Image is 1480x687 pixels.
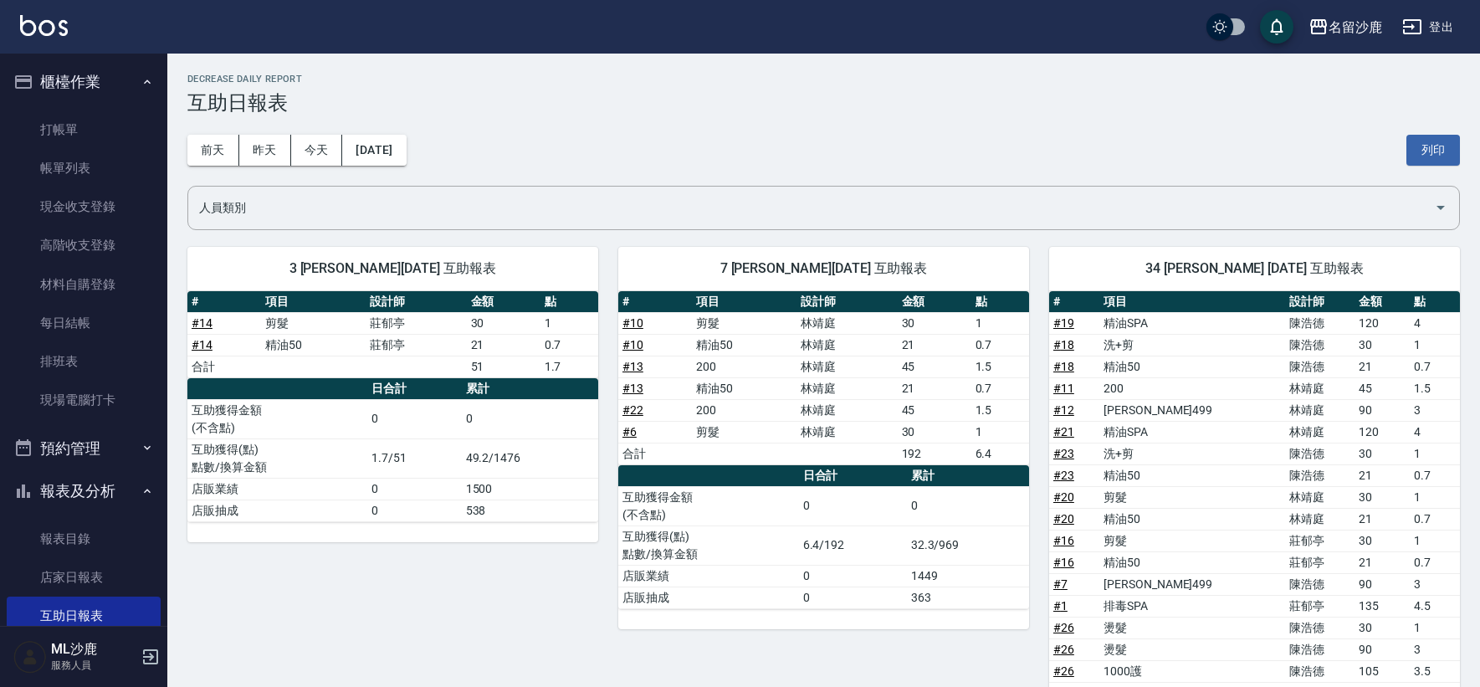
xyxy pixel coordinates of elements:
td: 排毒SPA [1099,595,1285,617]
th: 點 [971,291,1029,313]
td: 30 [1355,443,1410,464]
td: 剪髮 [692,312,796,334]
td: 200 [1099,377,1285,399]
table: a dense table [187,291,598,378]
a: #7 [1053,577,1068,591]
a: #1 [1053,599,1068,613]
td: 4 [1410,312,1460,334]
td: 30 [1355,334,1410,356]
button: 報表及分析 [7,469,161,513]
td: 林靖庭 [1285,399,1354,421]
img: Person [13,640,47,674]
td: 49.2/1476 [462,438,598,478]
button: [DATE] [342,135,406,166]
td: 林靖庭 [1285,421,1354,443]
img: Logo [20,15,68,36]
td: 莊郁亭 [366,334,466,356]
button: save [1260,10,1293,44]
td: 1 [1410,530,1460,551]
span: 7 [PERSON_NAME][DATE] 互助報表 [638,260,1009,277]
a: #14 [192,338,213,351]
td: 1 [1410,486,1460,508]
td: 6.4/192 [799,526,907,565]
td: 精油50 [1099,356,1285,377]
td: 林靖庭 [796,399,897,421]
a: #16 [1053,534,1074,547]
a: #6 [622,425,637,438]
td: 1 [971,312,1029,334]
a: #21 [1053,425,1074,438]
th: 金額 [898,291,971,313]
th: 日合計 [799,465,907,487]
td: 剪髮 [692,421,796,443]
td: 4.5 [1410,595,1460,617]
td: 燙髮 [1099,617,1285,638]
td: 200 [692,356,796,377]
td: 0 [799,565,907,587]
td: 0 [799,587,907,608]
td: 洗+剪 [1099,334,1285,356]
td: 0 [367,500,461,521]
td: 30 [1355,530,1410,551]
td: 莊郁亭 [1285,595,1354,617]
td: 精油50 [1099,508,1285,530]
a: 帳單列表 [7,149,161,187]
a: #18 [1053,338,1074,351]
a: #12 [1053,403,1074,417]
td: 1000護 [1099,660,1285,682]
th: # [1049,291,1099,313]
td: 0 [367,399,461,438]
td: 30 [1355,617,1410,638]
td: 200 [692,399,796,421]
a: 互助日報表 [7,597,161,635]
a: 排班表 [7,342,161,381]
td: 店販業績 [187,478,367,500]
button: 昨天 [239,135,291,166]
td: 互助獲得(點) 點數/換算金額 [618,526,799,565]
button: 列印 [1406,135,1460,166]
td: 192 [898,443,971,464]
td: 0.7 [1410,464,1460,486]
td: 21 [467,334,540,356]
td: 陳浩德 [1285,312,1354,334]
td: 0.7 [540,334,598,356]
a: #14 [192,316,213,330]
a: 現金收支登錄 [7,187,161,226]
td: 陳浩德 [1285,334,1354,356]
td: 洗+剪 [1099,443,1285,464]
td: 45 [1355,377,1410,399]
td: 0 [367,478,461,500]
td: 精油50 [261,334,366,356]
td: 1500 [462,478,598,500]
td: 1 [1410,617,1460,638]
a: 現場電腦打卡 [7,381,161,419]
td: 陳浩德 [1285,443,1354,464]
td: 林靖庭 [796,421,897,443]
td: 30 [1355,486,1410,508]
a: 材料自購登錄 [7,265,161,304]
td: 陳浩德 [1285,617,1354,638]
td: 30 [898,312,971,334]
th: 項目 [1099,291,1285,313]
a: 打帳單 [7,110,161,149]
td: 3 [1410,573,1460,595]
td: 林靖庭 [796,356,897,377]
td: 陳浩德 [1285,573,1354,595]
td: 21 [898,334,971,356]
th: 累計 [462,378,598,400]
td: 105 [1355,660,1410,682]
td: 1.7/51 [367,438,461,478]
td: 1 [1410,334,1460,356]
td: 90 [1355,399,1410,421]
table: a dense table [187,378,598,522]
td: 1.7 [540,356,598,377]
td: 30 [898,421,971,443]
td: 剪髮 [261,312,366,334]
td: 林靖庭 [1285,377,1354,399]
a: #22 [622,403,643,417]
th: # [618,291,692,313]
td: 90 [1355,573,1410,595]
td: 店販抽成 [187,500,367,521]
td: 1449 [907,565,1029,587]
span: 3 [PERSON_NAME][DATE] 互助報表 [207,260,578,277]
